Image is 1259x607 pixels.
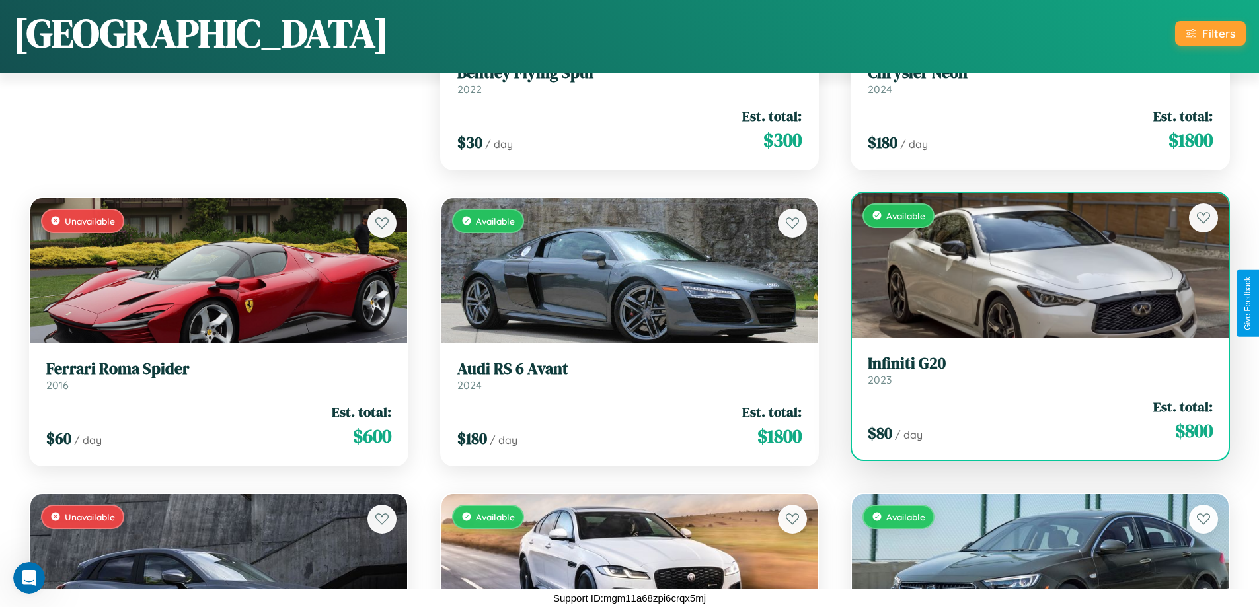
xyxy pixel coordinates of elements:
[868,422,892,444] span: $ 80
[457,63,802,83] h3: Bentley Flying Spur
[353,423,391,449] span: $ 600
[895,428,923,441] span: / day
[1175,417,1213,444] span: $ 800
[13,562,45,594] iframe: Intercom live chat
[763,127,802,153] span: $ 300
[74,433,102,446] span: / day
[476,511,515,522] span: Available
[1243,277,1252,330] div: Give Feedback
[46,359,391,378] h3: Ferrari Roma Spider
[46,378,69,392] span: 2016
[868,131,897,153] span: $ 180
[457,359,802,392] a: Audi RS 6 Avant2024
[868,83,892,96] span: 2024
[485,137,513,151] span: / day
[886,511,925,522] span: Available
[1168,127,1213,153] span: $ 1800
[868,354,1213,373] h3: Infiniti G20
[900,137,928,151] span: / day
[457,427,487,449] span: $ 180
[868,63,1213,83] h3: Chrysler Neon
[457,359,802,378] h3: Audi RS 6 Avant
[457,83,482,96] span: 2022
[1153,106,1213,125] span: Est. total:
[1175,21,1246,46] button: Filters
[457,131,482,153] span: $ 30
[742,106,802,125] span: Est. total:
[1153,397,1213,416] span: Est. total:
[65,215,115,227] span: Unavailable
[868,63,1213,96] a: Chrysler Neon2024
[13,6,389,60] h1: [GEOGRAPHIC_DATA]
[742,402,802,421] span: Est. total:
[757,423,802,449] span: $ 1800
[65,511,115,522] span: Unavailable
[332,402,391,421] span: Est. total:
[490,433,517,446] span: / day
[868,354,1213,386] a: Infiniti G202023
[476,215,515,227] span: Available
[46,359,391,392] a: Ferrari Roma Spider2016
[553,589,706,607] p: Support ID: mgm11a68zpi6crqx5mj
[868,373,892,386] span: 2023
[1202,26,1235,40] div: Filters
[886,210,925,221] span: Available
[457,63,802,96] a: Bentley Flying Spur2022
[46,427,71,449] span: $ 60
[457,378,482,392] span: 2024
